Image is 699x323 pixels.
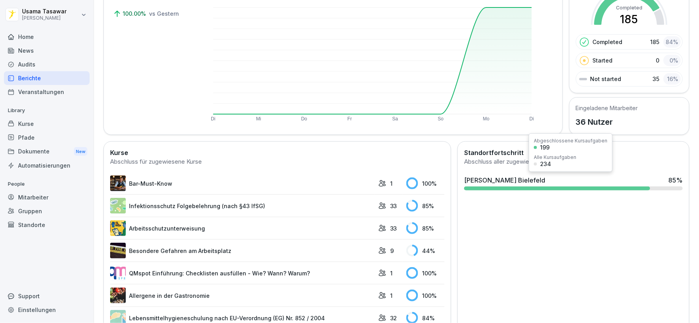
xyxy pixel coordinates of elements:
a: Kurse [4,117,90,131]
div: 100 % [406,267,444,279]
p: [PERSON_NAME] [22,15,66,21]
a: Mitarbeiter [4,190,90,204]
div: Abschluss aller zugewiesenen Kurse pro Standort [464,157,683,166]
text: Di [211,116,215,122]
div: 234 [540,161,551,167]
div: 100 % [406,177,444,189]
div: [PERSON_NAME] Bielefeld [464,175,545,185]
img: rsy9vu330m0sw5op77geq2rv.png [110,265,126,281]
p: 185 [651,38,660,46]
a: Einstellungen [4,303,90,317]
img: tgff07aey9ahi6f4hltuk21p.png [110,198,126,214]
p: 100.00% [123,9,148,18]
p: Usama Tasawar [22,8,66,15]
text: Di [529,116,534,122]
div: 84 % [664,36,681,48]
div: Alle Kursaufgaben [534,155,576,160]
a: Automatisierungen [4,159,90,172]
div: 44 % [406,245,444,257]
p: Not started [590,75,622,83]
div: 0 % [664,55,681,66]
p: 36 Nutzer [576,116,638,128]
img: gsgognukgwbtoe3cnlsjjbmw.png [110,288,126,303]
a: Standorte [4,218,90,232]
a: QMspot Einführung: Checklisten ausfüllen - Wie? Wann? Warum? [110,265,374,281]
img: avw4yih0pjczq94wjribdn74.png [110,175,126,191]
div: Dokumente [4,144,90,159]
text: Mi [256,116,261,122]
div: 85 % [406,200,444,212]
div: New [74,147,87,156]
p: 35 [653,75,660,83]
div: Abschluss für zugewiesene Kurse [110,157,444,166]
p: 9 [390,247,394,255]
p: 1 [390,269,393,277]
a: Veranstaltungen [4,85,90,99]
h2: Kurse [110,148,444,157]
text: Do [301,116,308,122]
a: DokumenteNew [4,144,90,159]
p: 0 [656,56,660,65]
div: 85 % [669,175,683,185]
a: Infektionsschutz Folgebelehrung (nach §43 IfSG) [110,198,374,214]
a: Besondere Gefahren am Arbeitsplatz [110,243,374,258]
a: Arbeitsschutzunterweisung [110,220,374,236]
div: 16 % [664,73,681,85]
text: Fr [347,116,352,122]
div: 199 [540,145,550,150]
a: Allergene in der Gastronomie [110,288,374,303]
text: Mo [483,116,490,122]
a: Gruppen [4,204,90,218]
div: Abgeschlossene Kursaufgaben [534,138,607,143]
a: Berichte [4,71,90,85]
a: [PERSON_NAME] Bielefeld85% [461,172,686,194]
div: 100 % [406,290,444,301]
text: Sa [392,116,398,122]
a: Bar-Must-Know [110,175,374,191]
div: 85 % [406,222,444,234]
p: 32 [390,314,397,322]
p: People [4,178,90,190]
h5: Eingeladene Mitarbeiter [576,104,638,112]
p: vs Gestern [149,9,179,18]
div: Support [4,289,90,303]
h2: Standortfortschritt [464,148,683,157]
img: bgsrfyvhdm6180ponve2jajk.png [110,220,126,236]
p: 33 [390,224,397,233]
p: Completed [593,38,623,46]
a: News [4,44,90,57]
p: Started [593,56,613,65]
p: 1 [390,179,393,188]
p: 33 [390,202,397,210]
a: Audits [4,57,90,71]
p: 1 [390,292,393,300]
img: zq4t51x0wy87l3xh8s87q7rq.png [110,243,126,258]
a: Pfade [4,131,90,144]
text: So [438,116,444,122]
a: Home [4,30,90,44]
p: Library [4,104,90,117]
